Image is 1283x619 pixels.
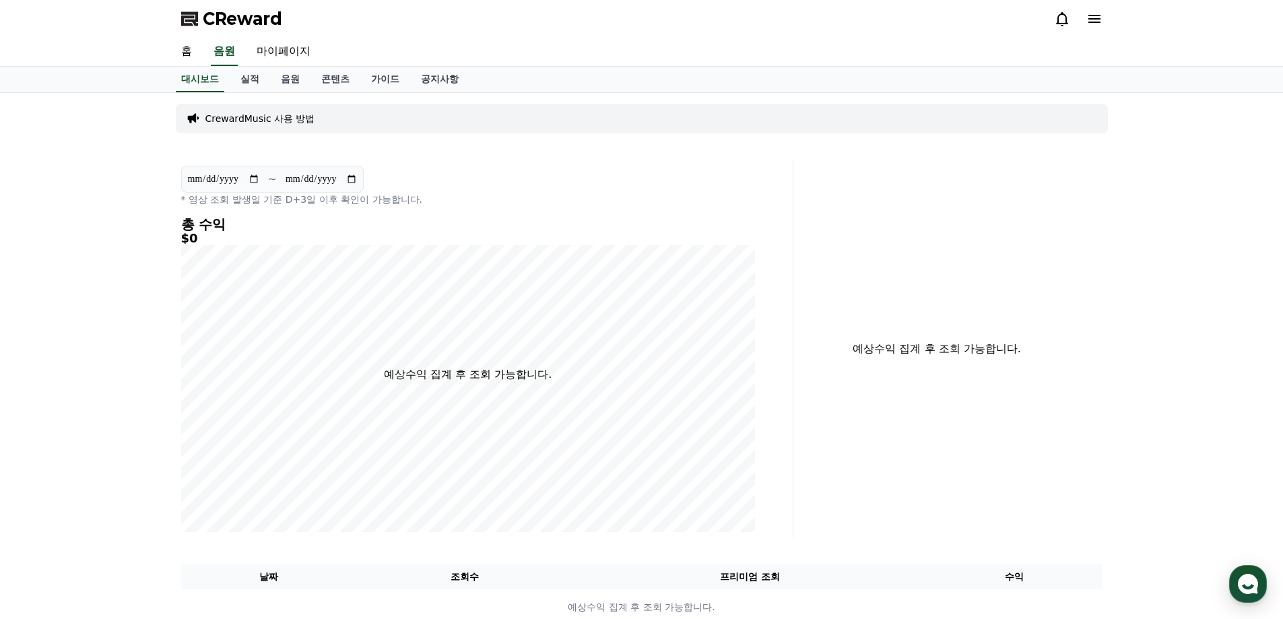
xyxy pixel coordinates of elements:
[181,232,755,245] h5: $0
[182,600,1102,614] p: 예상수익 집계 후 조회 가능합니다.
[181,8,282,30] a: CReward
[246,38,321,66] a: 마이페이지
[384,366,552,383] p: 예상수익 집계 후 조회 가능합니다.
[181,193,755,206] p: * 영상 조회 발생일 기준 D+3일 이후 확인이 가능합니다.
[205,112,315,125] a: CrewardMusic 사용 방법
[804,341,1070,357] p: 예상수익 집계 후 조회 가능합니다.
[268,171,277,187] p: ~
[203,8,282,30] span: CReward
[170,38,203,66] a: 홈
[230,67,270,92] a: 실적
[573,564,927,589] th: 프리미엄 조회
[176,67,224,92] a: 대시보드
[927,564,1103,589] th: 수익
[310,67,360,92] a: 콘텐츠
[410,67,469,92] a: 공지사항
[356,564,572,589] th: 조회수
[270,67,310,92] a: 음원
[181,217,755,232] h4: 총 수익
[360,67,410,92] a: 가이드
[181,564,357,589] th: 날짜
[211,38,238,66] a: 음원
